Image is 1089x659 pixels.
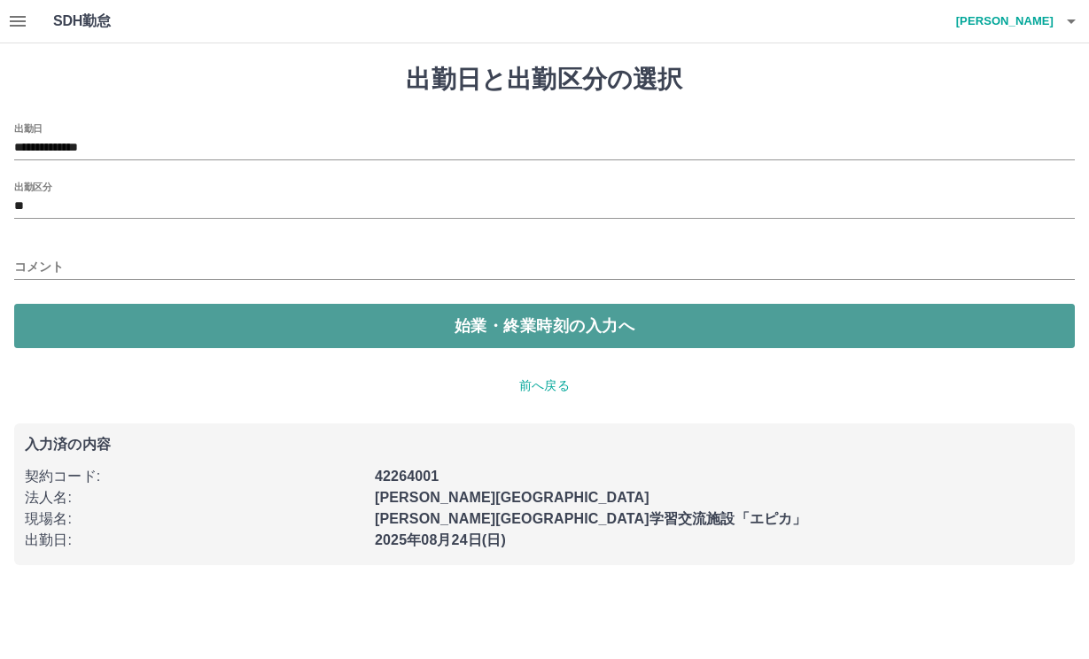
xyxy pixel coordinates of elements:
p: 法人名 : [25,487,364,508]
p: 入力済の内容 [25,438,1064,452]
h1: 出勤日と出勤区分の選択 [14,65,1075,95]
label: 出勤日 [14,121,43,135]
p: 契約コード : [25,466,364,487]
p: 前へ戻る [14,376,1075,395]
b: [PERSON_NAME][GEOGRAPHIC_DATA] [375,490,650,505]
b: 2025年08月24日(日) [375,532,506,547]
label: 出勤区分 [14,180,51,193]
b: 42264001 [375,469,439,484]
button: 始業・終業時刻の入力へ [14,304,1075,348]
b: [PERSON_NAME][GEOGRAPHIC_DATA]学習交流施設「エピカ」 [375,511,806,526]
p: 現場名 : [25,508,364,530]
p: 出勤日 : [25,530,364,551]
